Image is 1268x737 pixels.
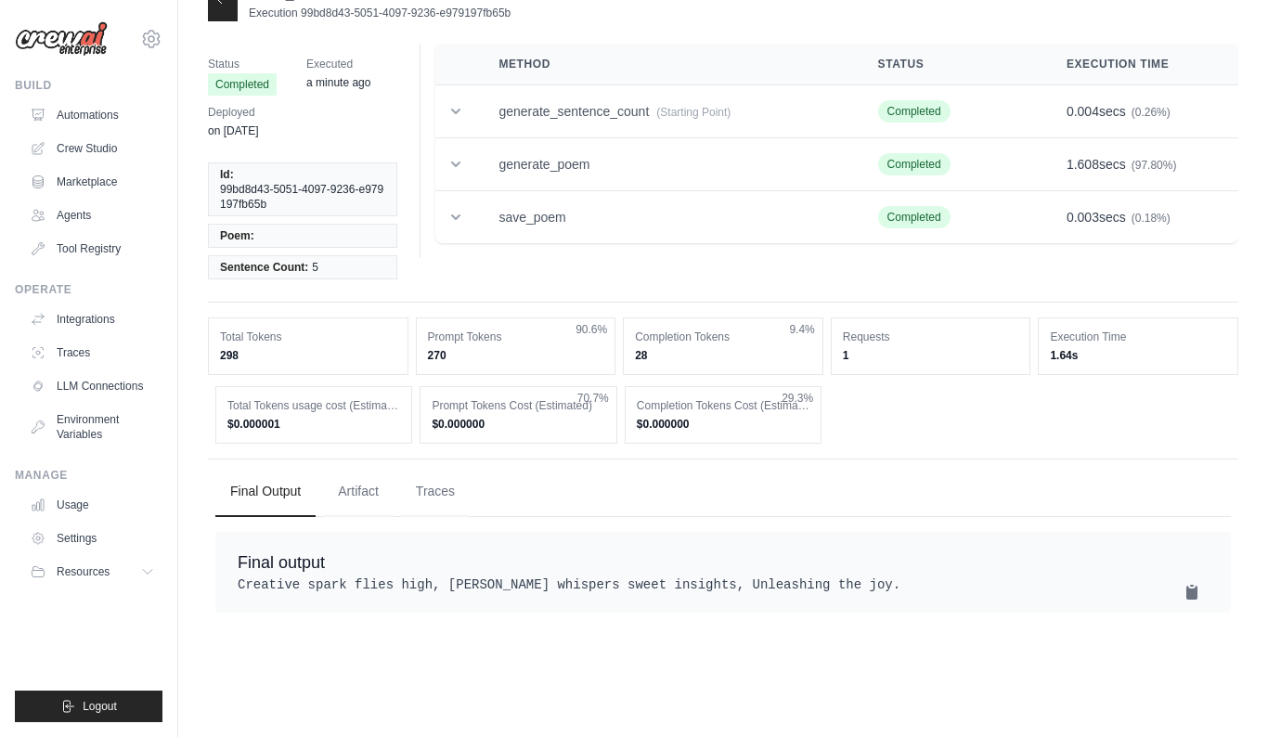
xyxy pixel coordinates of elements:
button: Resources [22,557,162,587]
span: 9.4% [789,322,814,337]
dt: Execution Time [1050,330,1226,344]
div: Manage [15,468,162,483]
dd: 28 [635,348,811,363]
img: Logo [15,21,108,57]
dt: Completion Tokens Cost (Estimated) [637,398,809,413]
a: Traces [22,338,162,368]
dt: Prompt Tokens Cost (Estimated) [432,398,604,413]
dd: $0.000000 [637,417,809,432]
dt: Total Tokens usage cost (Estimated) [227,398,400,413]
td: secs [1044,191,1238,244]
span: Status [208,55,277,73]
span: Completed [878,153,951,175]
a: Environment Variables [22,405,162,449]
span: Completed [878,100,951,123]
iframe: Chat Widget [1175,648,1268,737]
dd: 298 [220,348,396,363]
div: Operate [15,282,162,297]
span: Completed [878,206,951,228]
time: July 28, 2025 at 10:03 PDT [208,124,258,137]
span: 0.003 [1067,210,1099,225]
th: Method [476,44,855,85]
span: Deployed [208,103,258,122]
td: secs [1044,138,1238,191]
div: Build [15,78,162,93]
dd: 1 [843,348,1019,363]
dd: $0.000000 [432,417,604,432]
a: Agents [22,200,162,230]
span: Resources [57,564,110,579]
span: (0.18%) [1132,212,1171,225]
p: Execution 99bd8d43-5051-4097-9236-e979197fb65b [249,6,511,20]
td: generate_poem [476,138,855,191]
td: generate_sentence_count [476,85,855,138]
a: Settings [22,524,162,553]
td: save_poem [476,191,855,244]
button: Final Output [215,467,316,517]
span: Poem: [220,228,254,243]
span: 0.004 [1067,104,1099,119]
time: August 23, 2025 at 14:15 PDT [306,76,370,89]
a: Integrations [22,304,162,334]
span: (0.26%) [1132,106,1171,119]
a: Tool Registry [22,234,162,264]
span: 99bd8d43-5051-4097-9236-e979197fb65b [220,182,385,212]
span: 1.608 [1067,157,1099,172]
a: LLM Connections [22,371,162,401]
th: Status [856,44,1044,85]
span: 29.3% [782,391,813,406]
a: Automations [22,100,162,130]
dt: Completion Tokens [635,330,811,344]
span: Sentence Count: [220,260,308,275]
span: (Starting Point) [656,106,731,119]
span: Logout [83,699,117,714]
a: Crew Studio [22,134,162,163]
a: Usage [22,490,162,520]
span: Completed [208,73,277,96]
pre: Creative spark flies high, [PERSON_NAME] whispers sweet insights, Unleashing the joy. [238,575,1209,594]
dd: 1.64s [1050,348,1226,363]
span: Final output [238,553,325,572]
dd: $0.000001 [227,417,400,432]
dt: Prompt Tokens [428,330,604,344]
span: 5 [312,260,318,275]
th: Execution Time [1044,44,1238,85]
td: secs [1044,85,1238,138]
button: Logout [15,691,162,722]
dt: Total Tokens [220,330,396,344]
button: Artifact [323,467,394,517]
a: Marketplace [22,167,162,197]
span: Executed [306,55,370,73]
span: Id: [220,167,234,182]
button: Traces [401,467,470,517]
span: 70.7% [577,391,609,406]
span: (97.80%) [1132,159,1177,172]
dd: 270 [428,348,604,363]
dt: Requests [843,330,1019,344]
span: 90.6% [576,322,607,337]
